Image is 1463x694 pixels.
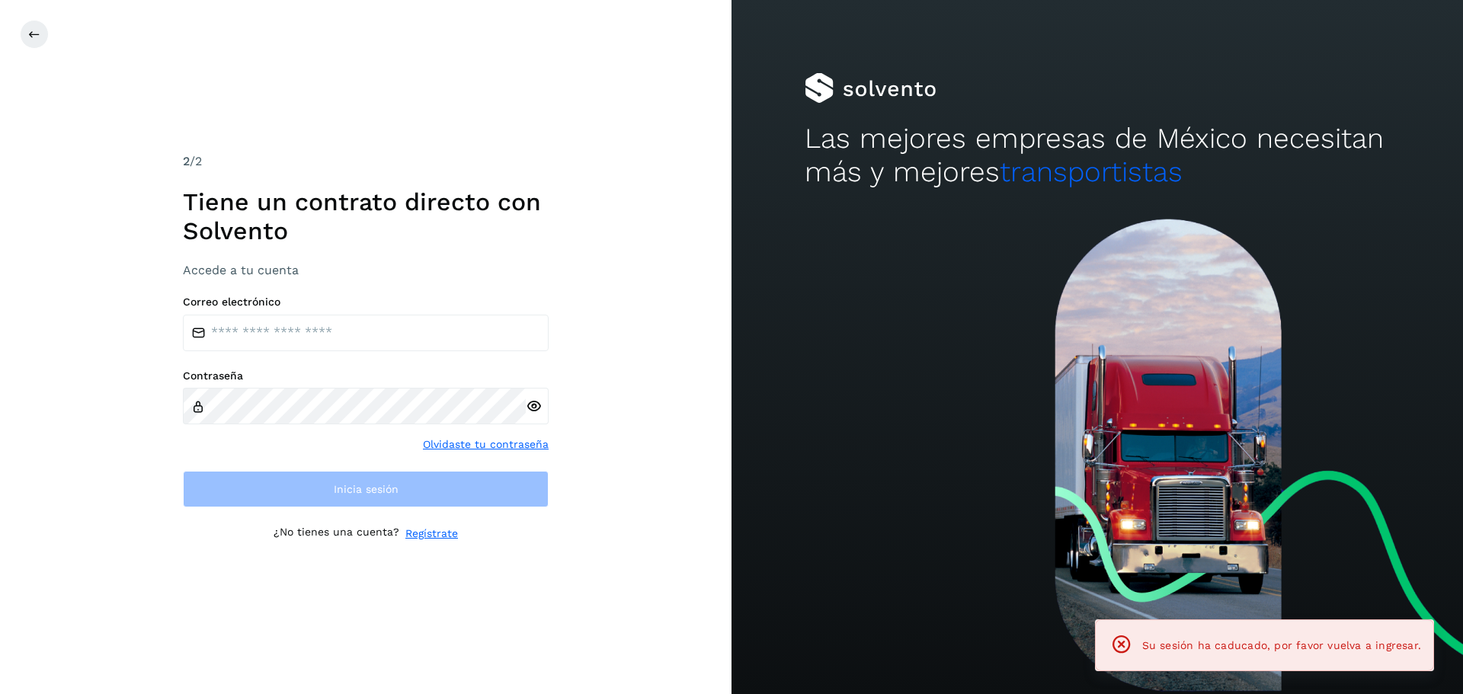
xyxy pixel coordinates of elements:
span: Su sesión ha caducado, por favor vuelva a ingresar. [1142,639,1421,651]
button: Inicia sesión [183,471,549,507]
a: Olvidaste tu contraseña [423,437,549,453]
p: ¿No tienes una cuenta? [274,526,399,542]
h3: Accede a tu cuenta [183,263,549,277]
span: 2 [183,154,190,168]
label: Contraseña [183,369,549,382]
h2: Las mejores empresas de México necesitan más y mejores [805,122,1390,190]
span: transportistas [1000,155,1183,188]
h1: Tiene un contrato directo con Solvento [183,187,549,246]
label: Correo electrónico [183,296,549,309]
span: Inicia sesión [334,484,399,494]
div: /2 [183,152,549,171]
a: Regístrate [405,526,458,542]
